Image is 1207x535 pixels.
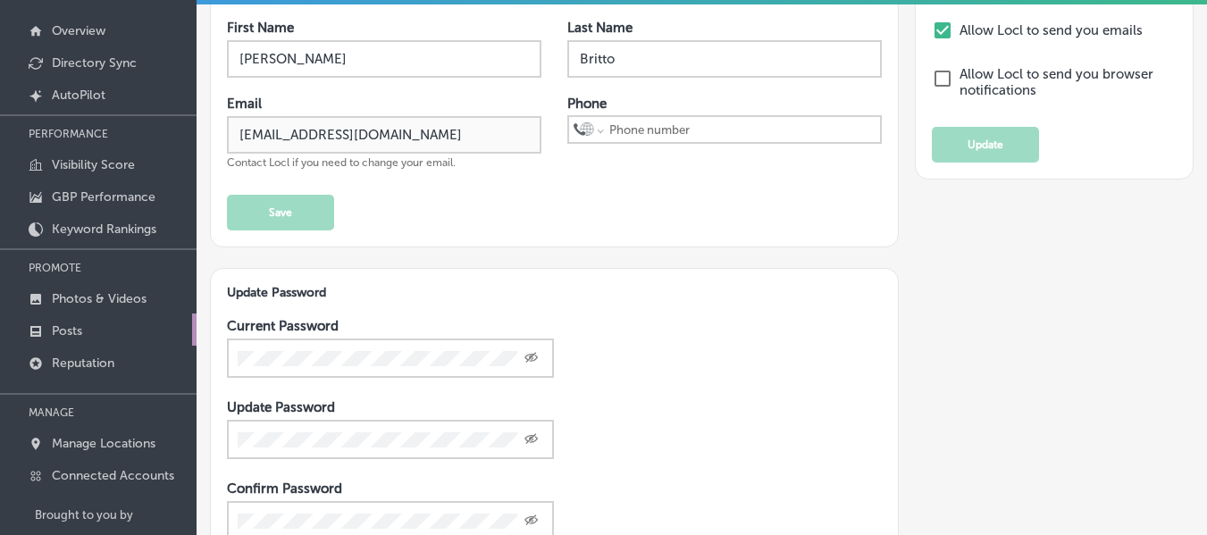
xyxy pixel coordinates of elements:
[52,88,105,103] p: AutoPilot
[227,285,882,300] h3: Update Password
[567,96,607,112] label: Phone
[567,40,882,78] input: Enter Last Name
[524,350,539,366] span: Toggle password visibility
[227,96,262,112] label: Email
[524,513,539,529] span: Toggle password visibility
[932,127,1039,163] button: Update
[608,117,876,143] input: Phone number
[227,399,335,415] label: Update Password
[567,20,633,36] label: Last Name
[52,323,82,339] p: Posts
[227,40,541,78] input: Enter First Name
[52,355,114,371] p: Reputation
[227,195,334,230] button: Save
[227,116,541,154] input: Enter Email
[52,222,156,237] p: Keyword Rankings
[960,22,1172,38] label: Allow Locl to send you emails
[227,481,342,497] label: Confirm Password
[52,23,105,38] p: Overview
[227,318,339,334] label: Current Password
[227,156,456,169] span: Contact Locl if you need to change your email.
[227,20,294,36] label: First Name
[52,291,147,306] p: Photos & Videos
[52,189,155,205] p: GBP Performance
[52,468,174,483] p: Connected Accounts
[960,66,1172,98] label: Allow Locl to send you browser notifications
[35,508,197,522] p: Brought to you by
[52,436,155,451] p: Manage Locations
[52,55,137,71] p: Directory Sync
[524,431,539,447] span: Toggle password visibility
[52,157,135,172] p: Visibility Score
